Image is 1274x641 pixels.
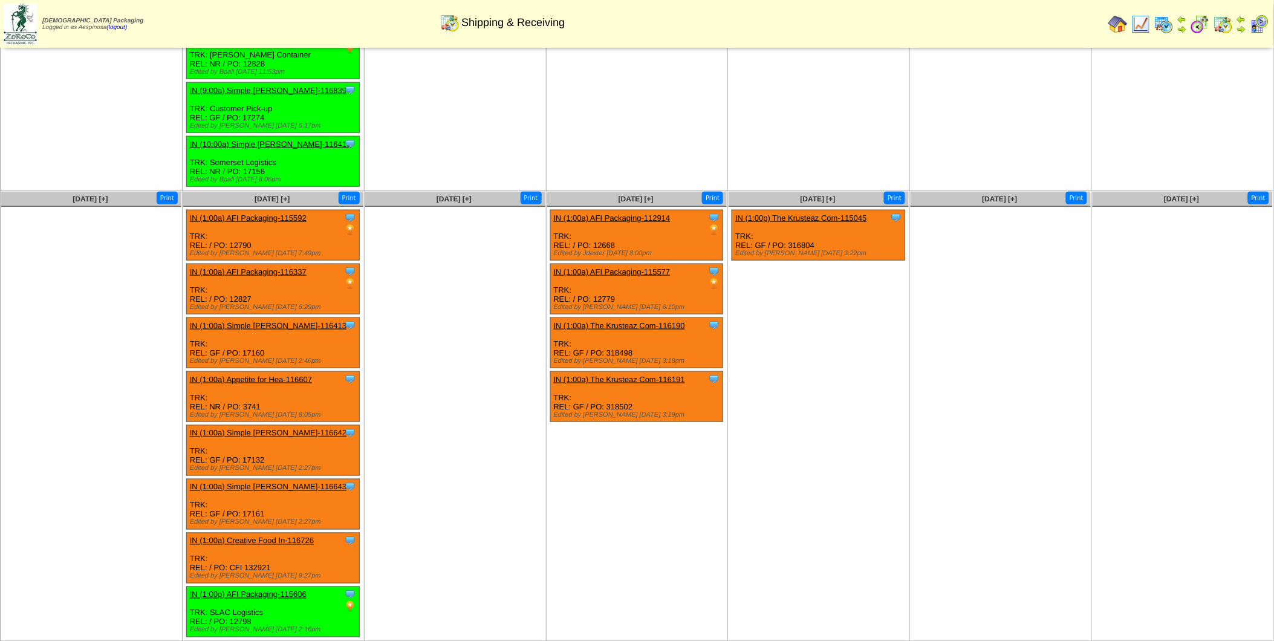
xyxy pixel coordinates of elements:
img: Tooltip [708,373,720,385]
button: Print [702,192,723,204]
img: arrowleft.gif [1237,15,1246,24]
div: TRK: REL: / PO: 12668 [550,210,723,261]
img: arrowright.gif [1237,24,1246,34]
div: TRK: REL: NR / PO: 3741 [186,372,359,422]
div: Edited by [PERSON_NAME] [DATE] 2:27pm [190,465,359,472]
div: Edited by [PERSON_NAME] [DATE] 5:17pm [190,122,359,129]
div: Edited by Bpali [DATE] 11:53pm [190,68,359,76]
div: TRK: [PERSON_NAME] Container REL: NR / PO: 12828 [186,29,359,79]
a: IN (10:00a) Simple [PERSON_NAME]-116416 [190,140,351,149]
img: PO [708,278,720,290]
a: [DATE] [+] [73,195,108,203]
div: TRK: REL: / PO: CFI 132921 [186,533,359,584]
div: TRK: REL: GF / PO: 17132 [186,426,359,476]
div: TRK: Somerset Logistics REL: NR / PO: 17156 [186,137,359,187]
a: [DATE] [+] [1164,195,1199,203]
a: [DATE] [+] [437,195,472,203]
div: Edited by [PERSON_NAME] [DATE] 2:27pm [190,519,359,526]
span: Logged in as Aespinosa [42,18,143,31]
span: Shipping & Receiving [461,16,565,29]
a: IN (1:00a) Simple [PERSON_NAME]-116643 [190,483,346,492]
img: Tooltip [344,212,356,224]
a: IN (1:00a) AFI Packaging-112914 [554,213,671,223]
a: IN (1:00a) AFI Packaging-115577 [554,267,671,276]
a: (logout) [106,24,127,31]
div: Edited by [PERSON_NAME] [DATE] 6:10pm [554,304,723,311]
a: [DATE] [+] [801,195,836,203]
img: Tooltip [890,212,902,224]
img: calendarprod.gif [1154,15,1174,34]
button: Print [157,192,178,204]
div: Edited by [PERSON_NAME] [DATE] 6:29pm [190,304,359,311]
img: arrowright.gif [1177,24,1187,34]
img: calendarblend.gif [1191,15,1210,34]
img: calendarinout.gif [440,13,460,32]
img: Tooltip [344,138,356,150]
span: [DEMOGRAPHIC_DATA] Packaging [42,18,143,24]
div: Edited by [PERSON_NAME] [DATE] 7:49pm [190,250,359,257]
img: Tooltip [344,373,356,385]
div: Edited by Jdexter [DATE] 8:00pm [554,250,723,257]
a: IN (1:00a) The Krusteaz Com-116190 [554,321,685,330]
img: line_graph.gif [1131,15,1151,34]
a: IN (1:00a) AFI Packaging-116337 [190,267,307,276]
img: PO [344,224,356,236]
a: IN (1:00a) Creative Food In-116726 [190,536,314,545]
a: [DATE] [+] [619,195,654,203]
div: TRK: REL: / PO: 12779 [550,264,723,314]
a: IN (1:00a) The Krusteaz Com-116191 [554,375,685,384]
img: Tooltip [708,212,720,224]
div: Edited by [PERSON_NAME] [DATE] 9:27pm [190,573,359,580]
img: Tooltip [344,481,356,493]
img: arrowleft.gif [1177,15,1187,24]
div: TRK: REL: GF / PO: 318502 [550,372,723,422]
div: Edited by [PERSON_NAME] [DATE] 2:46pm [190,357,359,365]
img: Tooltip [708,265,720,278]
img: home.gif [1108,15,1128,34]
div: TRK: REL: GF / PO: 17161 [186,480,359,530]
a: IN (1:00a) Simple [PERSON_NAME]-116413 [190,321,346,330]
button: Print [1248,192,1269,204]
div: TRK: Customer Pick-up REL: GF / PO: 17274 [186,83,359,133]
a: IN (1:00p) AFI Packaging-115606 [190,590,307,599]
a: IN (1:00a) Appetite for Hea-116607 [190,375,312,384]
div: TRK: SLAC Logistics REL: / PO: 12798 [186,587,359,637]
img: Tooltip [344,319,356,331]
a: IN (1:00a) Simple [PERSON_NAME]-116642 [190,429,346,438]
a: IN (1:00p) The Krusteaz Com-115045 [735,213,866,223]
div: Edited by [PERSON_NAME] [DATE] 8:05pm [190,411,359,418]
a: IN (9:00a) Simple [PERSON_NAME]-116839 [190,86,346,95]
img: Tooltip [708,319,720,331]
div: Edited by [PERSON_NAME] [DATE] 2:16pm [190,626,359,634]
button: Print [1066,192,1087,204]
a: IN (1:00a) AFI Packaging-115592 [190,213,307,223]
div: TRK: REL: GF / PO: 17160 [186,318,359,368]
div: Edited by [PERSON_NAME] [DATE] 3:22pm [735,250,905,257]
img: PO [708,224,720,236]
div: TRK: REL: GF / PO: 318498 [550,318,723,368]
div: Edited by Bpali [DATE] 8:06pm [190,176,359,183]
img: Tooltip [344,535,356,547]
img: zoroco-logo-small.webp [4,4,37,44]
img: Tooltip [344,427,356,439]
button: Print [521,192,542,204]
button: Print [339,192,360,204]
img: calendarcustomer.gif [1250,15,1269,34]
img: PO [344,600,356,613]
img: calendarinout.gif [1214,15,1233,34]
img: Tooltip [344,588,356,600]
img: Tooltip [344,265,356,278]
div: Edited by [PERSON_NAME] [DATE] 3:19pm [554,411,723,418]
img: PO [344,278,356,290]
a: [DATE] [+] [255,195,290,203]
a: [DATE] [+] [983,195,1018,203]
button: Print [884,192,905,204]
img: Tooltip [344,84,356,96]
